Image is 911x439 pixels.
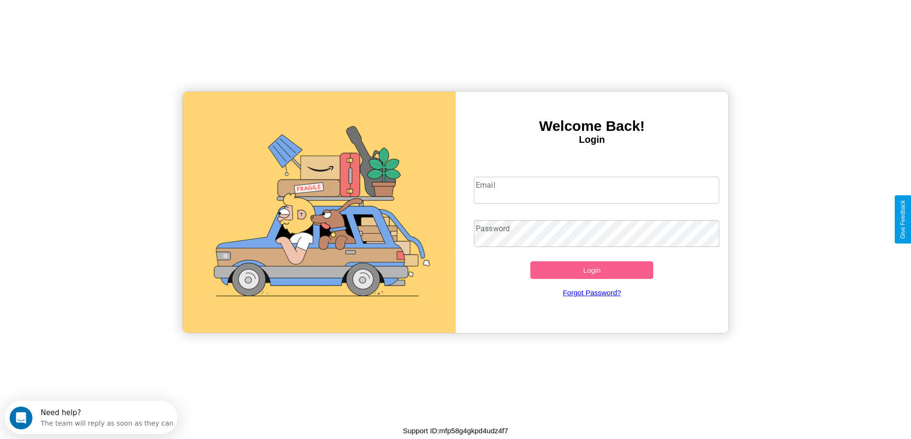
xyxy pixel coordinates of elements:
[900,200,906,239] div: Give Feedback
[36,8,169,16] div: Need help?
[5,401,177,434] iframe: Intercom live chat discovery launcher
[456,134,729,145] h4: Login
[469,279,714,306] a: Forgot Password?
[403,424,508,437] p: Support ID: mfp58g4gkpd4udz4f7
[36,16,169,26] div: The team will reply as soon as they can
[4,4,178,30] div: Open Intercom Messenger
[183,92,456,333] img: gif
[10,407,33,429] iframe: Intercom live chat
[530,261,653,279] button: Login
[456,118,729,134] h3: Welcome Back!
